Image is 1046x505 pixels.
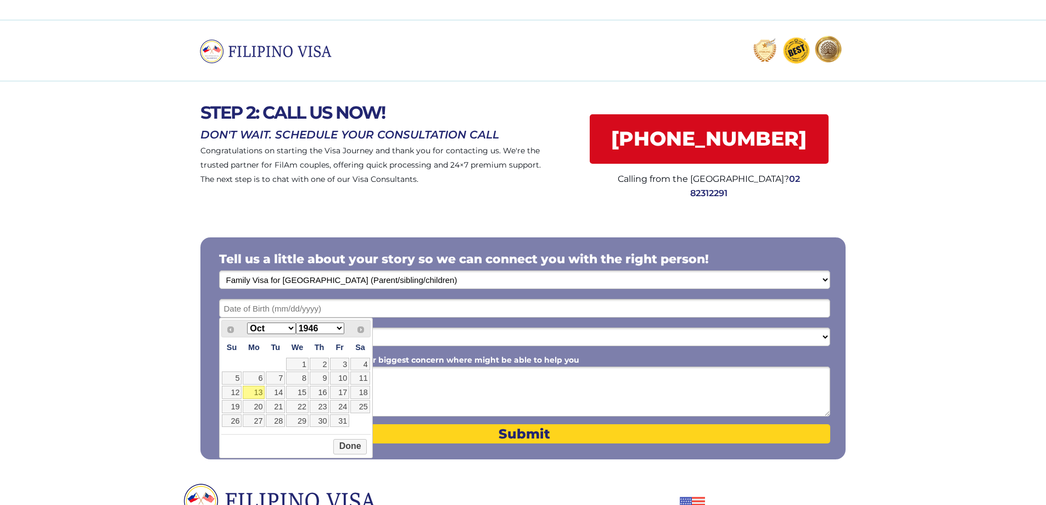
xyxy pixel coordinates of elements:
[286,371,309,385] a: 8
[350,386,370,399] a: 18
[310,400,329,413] a: 23
[350,371,370,385] a: 11
[315,343,325,352] span: Thursday
[200,128,499,141] span: DON'T WAIT. SCHEDULE YOUR CONSULTATION CALL
[286,358,309,371] a: 1
[618,174,789,184] span: Calling from the [GEOGRAPHIC_DATA]?
[292,343,303,352] span: Wednesday
[590,127,829,151] span: [PHONE_NUMBER]
[266,386,285,399] a: 14
[266,400,285,413] a: 21
[350,400,370,413] a: 25
[248,343,260,352] span: Monday
[243,386,265,399] a: 13
[286,386,309,399] a: 15
[330,400,349,413] a: 24
[222,414,242,428] a: 26
[243,371,265,385] a: 6
[266,414,285,428] a: 28
[227,343,237,352] span: Sunday
[310,358,329,371] a: 2
[222,400,242,413] a: 19
[336,343,344,352] span: Friday
[286,400,309,413] a: 22
[590,114,829,164] a: [PHONE_NUMBER]
[247,323,295,334] select: Select month
[330,358,349,371] a: 3
[350,358,370,371] a: 4
[310,414,329,428] a: 30
[243,414,265,428] a: 27
[355,343,365,352] span: Saturday
[330,371,349,385] a: 10
[286,414,309,428] a: 29
[330,414,349,428] a: 31
[310,386,329,399] a: 16
[219,426,830,442] span: Submit
[219,252,709,267] span: Tell us a little about your story so we can connect you with the right person!
[310,371,329,385] a: 9
[266,371,285,385] a: 7
[219,424,830,443] button: Submit
[333,439,367,454] button: Done
[219,355,579,365] span: Please share your story or provide your biggest concern where might be able to help you
[296,323,344,334] select: Select year
[200,102,385,123] span: STEP 2: CALL US NOW!
[271,343,280,352] span: Tuesday
[222,371,242,385] a: 5
[200,146,541,184] span: Congratulations on starting the Visa Journey and thank you for contacting us. We're the trusted p...
[243,400,265,413] a: 20
[330,386,349,399] a: 17
[222,386,242,399] a: 12
[219,299,830,318] input: Date of Birth (mm/dd/yyyy)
